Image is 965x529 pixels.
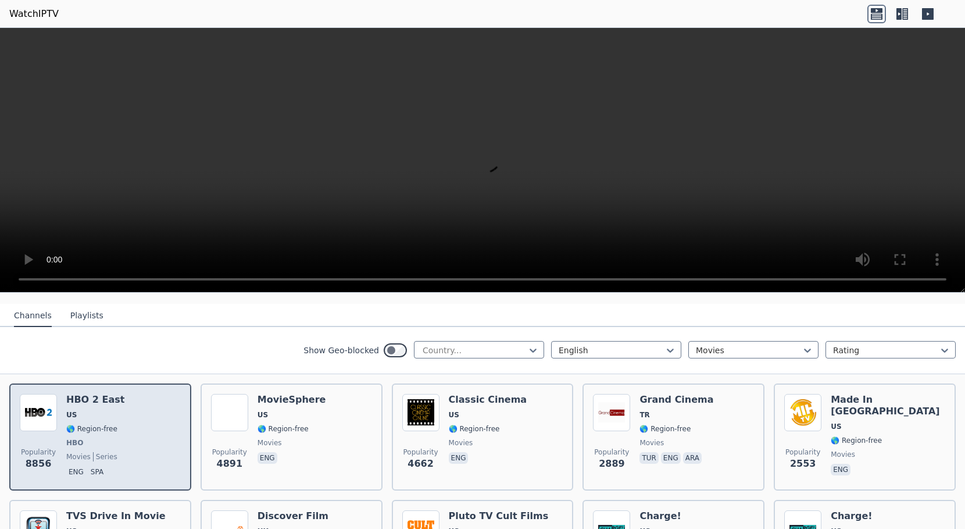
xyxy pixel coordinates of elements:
[785,448,820,457] span: Popularity
[21,448,56,457] span: Popularity
[831,450,855,459] span: movies
[594,448,629,457] span: Popularity
[831,464,850,475] p: eng
[639,424,691,434] span: 🌎 Region-free
[258,410,268,420] span: US
[403,448,438,457] span: Popularity
[66,452,91,461] span: movies
[66,410,77,420] span: US
[258,394,326,406] h6: MovieSphere
[449,410,459,420] span: US
[449,452,469,464] p: eng
[88,466,106,478] p: spa
[258,452,277,464] p: eng
[66,466,86,478] p: eng
[93,452,117,461] span: series
[66,438,83,448] span: HBO
[258,424,309,434] span: 🌎 Region-free
[211,394,248,431] img: MovieSphere
[66,424,117,434] span: 🌎 Region-free
[639,410,649,420] span: TR
[449,438,473,448] span: movies
[66,510,166,522] h6: TVS Drive In Movie
[449,510,549,522] h6: Pluto TV Cult Films
[831,422,841,431] span: US
[70,305,103,327] button: Playlists
[14,305,52,327] button: Channels
[831,510,882,522] h6: Charge!
[212,448,247,457] span: Popularity
[258,510,328,522] h6: Discover Film
[831,394,945,417] h6: Made In [GEOGRAPHIC_DATA]
[402,394,439,431] img: Classic Cinema
[26,457,52,471] span: 8856
[639,438,664,448] span: movies
[449,394,527,406] h6: Classic Cinema
[303,345,379,356] label: Show Geo-blocked
[66,394,124,406] h6: HBO 2 East
[449,424,500,434] span: 🌎 Region-free
[784,394,821,431] img: Made In Hollywood
[831,436,882,445] span: 🌎 Region-free
[661,452,681,464] p: eng
[20,394,57,431] img: HBO 2 East
[258,438,282,448] span: movies
[639,452,658,464] p: tur
[790,457,816,471] span: 2553
[408,457,434,471] span: 4662
[639,394,713,406] h6: Grand Cinema
[683,452,702,464] p: ara
[599,457,625,471] span: 2889
[593,394,630,431] img: Grand Cinema
[639,510,691,522] h6: Charge!
[217,457,243,471] span: 4891
[9,7,59,21] a: WatchIPTV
